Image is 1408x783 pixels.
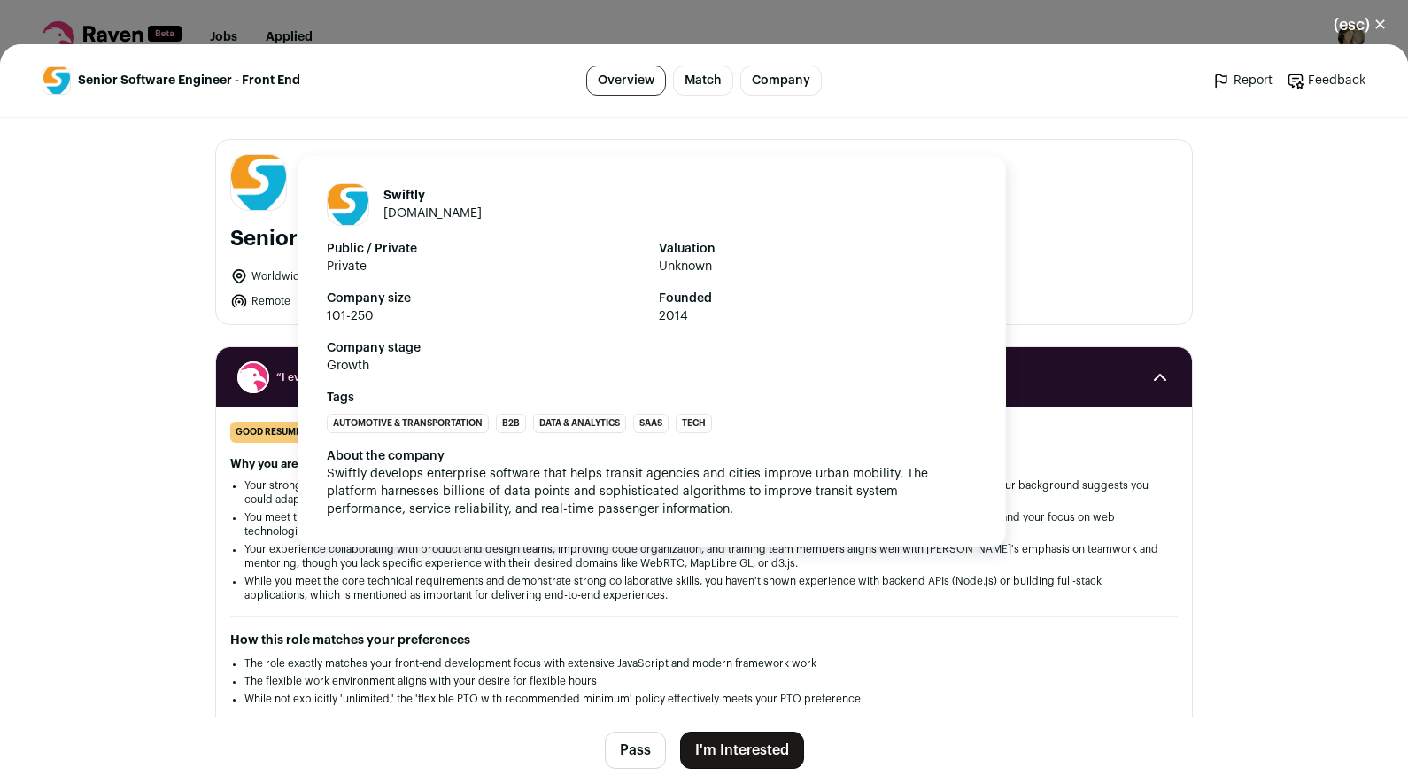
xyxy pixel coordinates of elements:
[327,240,645,258] strong: Public / Private
[605,732,666,769] button: Pass
[244,692,1164,706] li: While not explicitly 'unlimited,' the 'flexible PTO with recommended minimum' policy effectively ...
[78,72,300,89] span: Senior Software Engineer - Front End
[740,66,822,96] a: Company
[230,457,1178,471] h2: Why you are a good fit
[43,65,70,97] img: 3e14641c0f48adfd3dfaea8bf909c181f385899ccf2dcf229e5b3fb73f4fd672.png
[230,225,608,253] h1: Senior Software Engineer - Front End
[673,66,733,96] a: Match
[327,290,645,307] strong: Company size
[659,290,977,307] strong: Founded
[276,370,1132,384] span: “I evaluated your resume experience. This is what I found.”
[244,510,1164,539] li: You meet the required 5+ years of experience in software engineering through your combined roles ...
[659,307,977,325] span: 2014
[327,307,645,325] span: 101-250
[244,674,1164,688] li: The flexible work environment aligns with your desire for flexible hours
[533,414,626,433] li: Data & Analytics
[659,258,977,275] span: Unknown
[230,422,340,443] div: good resume match
[244,574,1164,602] li: While you meet the core technical requirements and demonstrate strong collaborative skills, you h...
[230,632,1178,649] h2: How this role matches your preferences
[327,414,489,433] li: Automotive & Transportation
[1212,72,1273,89] a: Report
[496,414,526,433] li: B2B
[244,542,1164,570] li: Your experience collaborating with product and design teams, improving code organization, and tra...
[327,339,977,357] strong: Company stage
[1287,72,1365,89] a: Feedback
[327,447,977,465] div: About the company
[327,389,977,407] strong: Tags
[676,414,712,433] li: Tech
[327,468,932,516] span: Swiftly develops enterprise software that helps transit agencies and cities improve urban mobilit...
[327,258,645,275] span: Private
[230,267,460,285] li: Worldwide
[633,414,669,433] li: SaaS
[680,732,804,769] button: I'm Interested
[383,207,482,220] a: [DOMAIN_NAME]
[327,357,369,375] div: Growth
[244,656,1164,671] li: The role exactly matches your front-end development focus with extensive JavaScript and modern fr...
[383,187,482,205] h1: Swiftly
[244,478,1164,507] li: Your strong experience in frontend development with React.js and Next.js shows relevant technical...
[230,292,460,310] li: Remote
[1312,5,1408,44] button: Close modal
[586,66,666,96] a: Overview
[231,149,286,216] img: 3e14641c0f48adfd3dfaea8bf909c181f385899ccf2dcf229e5b3fb73f4fd672.png
[328,180,368,229] img: 3e14641c0f48adfd3dfaea8bf909c181f385899ccf2dcf229e5b3fb73f4fd672.png
[659,240,977,258] strong: Valuation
